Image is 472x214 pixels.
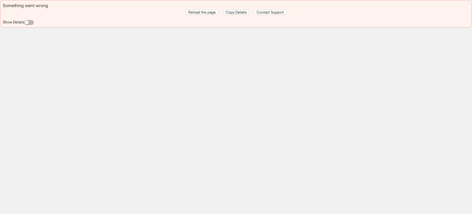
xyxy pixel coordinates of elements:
[254,10,286,15] button: Contact Support
[188,10,216,14] span: Reload the page
[226,10,247,14] span: Copy Details
[257,10,284,14] span: Contact Support
[3,3,469,8] div: Something went wrong
[186,10,218,15] button: Reload the page
[3,20,24,24] label: Show Details
[223,10,249,15] button: Copy Details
